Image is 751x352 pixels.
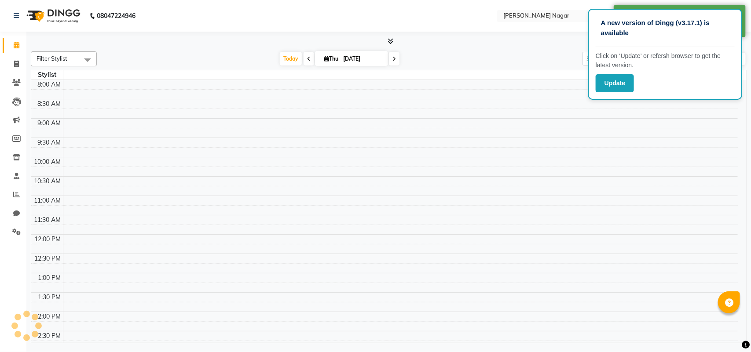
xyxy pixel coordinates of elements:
[36,99,63,109] div: 8:30 AM
[582,52,659,65] input: Search Appointment
[33,235,63,244] div: 12:00 PM
[33,215,63,225] div: 11:30 AM
[341,52,385,65] input: 2025-09-04
[37,312,63,321] div: 2:00 PM
[36,138,63,147] div: 9:30 AM
[596,51,735,70] p: Click on ‘Update’ or refersh browser to get the latest version.
[33,196,63,205] div: 11:00 AM
[322,55,341,62] span: Thu
[33,254,63,263] div: 12:30 PM
[601,18,729,38] p: A new version of Dingg (v3.17.1) is available
[33,157,63,167] div: 10:00 AM
[596,74,634,92] button: Update
[31,70,63,80] div: Stylist
[36,119,63,128] div: 9:00 AM
[37,55,67,62] span: Filter Stylist
[33,177,63,186] div: 10:30 AM
[22,4,83,28] img: logo
[97,4,136,28] b: 08047224946
[280,52,302,65] span: Today
[37,293,63,302] div: 1:30 PM
[37,273,63,283] div: 1:00 PM
[36,80,63,89] div: 8:00 AM
[37,331,63,341] div: 2:30 PM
